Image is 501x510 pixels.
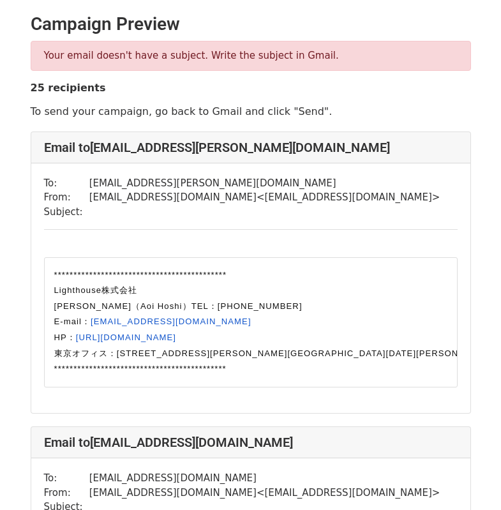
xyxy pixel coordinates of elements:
[89,190,440,205] td: [EMAIL_ADDRESS][DOMAIN_NAME] < [EMAIL_ADDRESS][DOMAIN_NAME] >
[54,301,303,327] span: TEL：[PHONE_NUMBER] E-mail：
[54,333,176,342] span: HP：
[44,205,89,220] td: Subject:
[44,190,89,205] td: From:
[44,176,89,191] td: To:
[31,13,471,35] h2: Campaign Preview
[89,486,440,500] td: [EMAIL_ADDRESS][DOMAIN_NAME] < [EMAIL_ADDRESS][DOMAIN_NAME] >
[44,140,458,155] h4: Email to [EMAIL_ADDRESS][PERSON_NAME][DOMAIN_NAME]
[91,317,251,326] a: [EMAIL_ADDRESS][DOMAIN_NAME]
[76,333,176,342] a: [URL][DOMAIN_NAME]
[31,105,471,118] p: To send your campaign, go back to Gmail and click "Send".
[89,471,440,486] td: [EMAIL_ADDRESS][DOMAIN_NAME]
[44,471,89,486] td: To:
[44,435,458,450] h4: Email to [EMAIL_ADDRESS][DOMAIN_NAME]
[44,486,89,500] td: From:
[31,82,106,94] strong: 25 recipients
[44,49,458,63] p: Your email doesn't have a subject. Write the subject in Gmail.
[89,176,440,191] td: [EMAIL_ADDRESS][PERSON_NAME][DOMAIN_NAME]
